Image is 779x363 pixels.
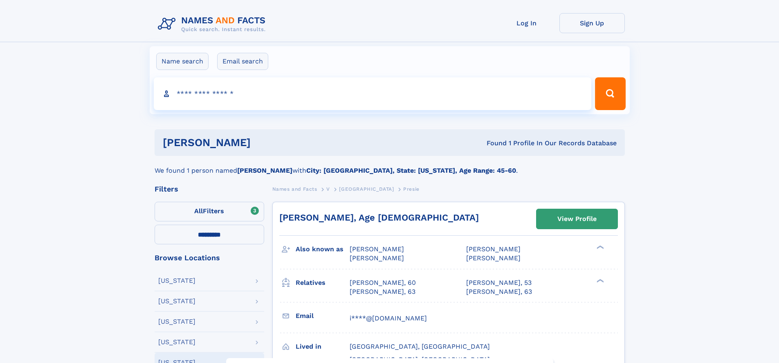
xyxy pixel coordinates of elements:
label: Filters [155,202,264,221]
div: [US_STATE] [158,277,195,284]
a: Sign Up [559,13,625,33]
span: [PERSON_NAME] [466,245,521,253]
a: View Profile [537,209,617,229]
a: [GEOGRAPHIC_DATA] [339,184,394,194]
div: Found 1 Profile In Our Records Database [368,139,617,148]
b: [PERSON_NAME] [237,167,292,174]
span: Presie [403,186,420,192]
label: Email search [217,53,268,70]
h3: Lived in [296,340,350,354]
span: All [194,207,203,215]
span: V [326,186,330,192]
h3: Email [296,309,350,323]
span: [GEOGRAPHIC_DATA] [339,186,394,192]
div: ❯ [595,245,604,250]
img: Logo Names and Facts [155,13,272,35]
a: Names and Facts [272,184,317,194]
label: Name search [156,53,209,70]
div: View Profile [557,210,597,228]
div: [US_STATE] [158,339,195,345]
a: [PERSON_NAME], 53 [466,278,532,287]
button: Search Button [595,77,625,110]
div: Browse Locations [155,254,264,262]
div: [US_STATE] [158,318,195,325]
a: [PERSON_NAME], Age [DEMOGRAPHIC_DATA] [279,212,479,223]
input: search input [154,77,592,110]
a: Log In [494,13,559,33]
span: [PERSON_NAME] [350,254,404,262]
div: ❯ [595,278,604,283]
a: [PERSON_NAME], 63 [350,287,415,296]
span: [PERSON_NAME] [350,245,404,253]
div: [US_STATE] [158,298,195,304]
h1: [PERSON_NAME] [163,138,369,148]
div: Filters [155,185,264,193]
a: [PERSON_NAME], 60 [350,278,416,287]
a: V [326,184,330,194]
h3: Also known as [296,242,350,256]
div: We found 1 person named with . [155,156,625,176]
a: [PERSON_NAME], 63 [466,287,532,296]
span: [GEOGRAPHIC_DATA], [GEOGRAPHIC_DATA] [350,343,490,350]
span: [PERSON_NAME] [466,254,521,262]
b: City: [GEOGRAPHIC_DATA], State: [US_STATE], Age Range: 45-60 [306,167,516,174]
h3: Relatives [296,276,350,290]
